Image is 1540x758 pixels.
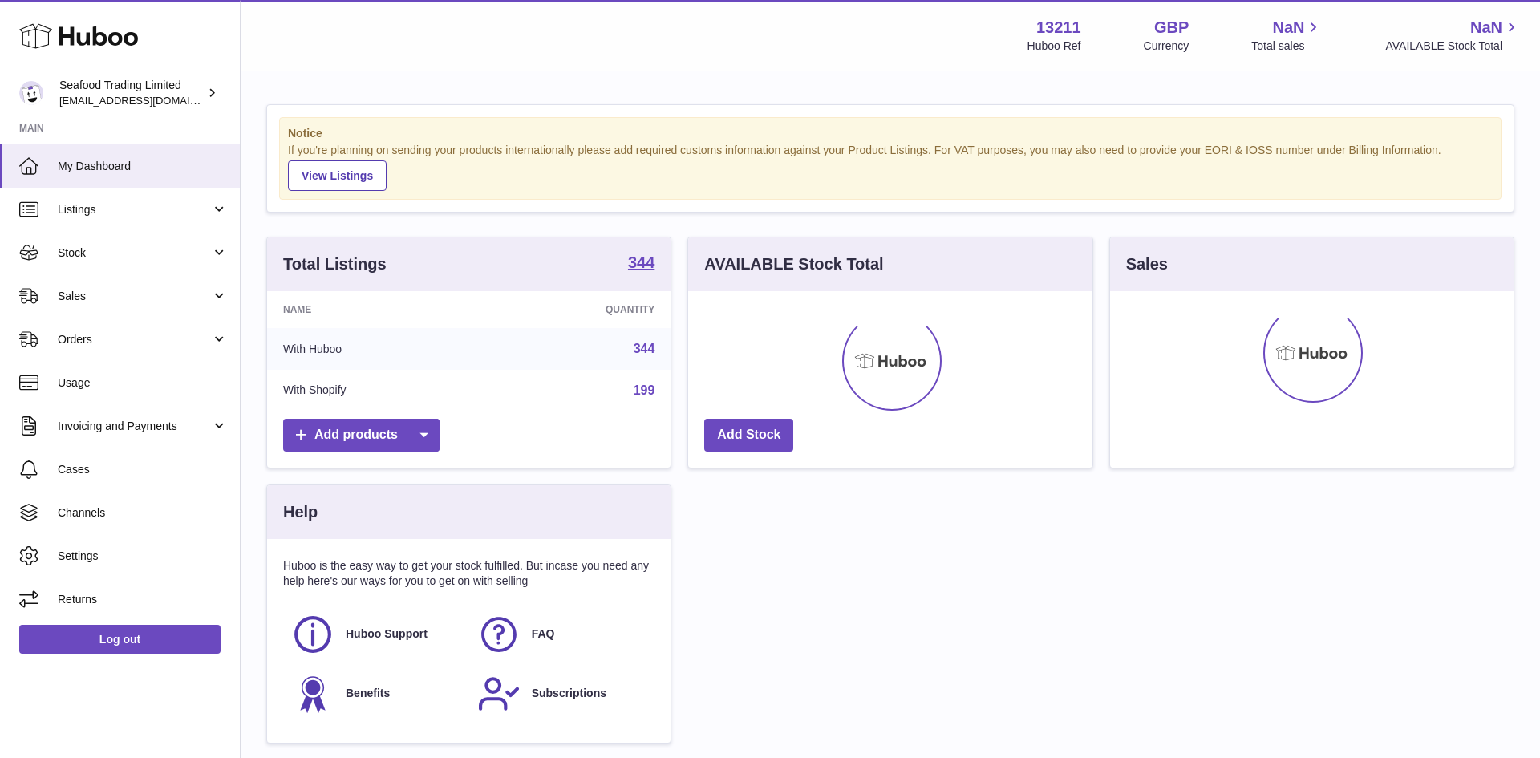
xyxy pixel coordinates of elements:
[477,613,647,656] a: FAQ
[58,159,228,174] span: My Dashboard
[1036,17,1081,39] strong: 13211
[1272,17,1304,39] span: NaN
[1144,39,1189,54] div: Currency
[1385,17,1521,54] a: NaN AVAILABLE Stock Total
[19,625,221,654] a: Log out
[58,549,228,564] span: Settings
[346,626,428,642] span: Huboo Support
[628,254,654,270] strong: 344
[267,370,484,411] td: With Shopify
[58,592,228,607] span: Returns
[532,626,555,642] span: FAQ
[477,672,647,715] a: Subscriptions
[59,94,236,107] span: [EMAIL_ADDRESS][DOMAIN_NAME]
[634,383,655,397] a: 199
[19,81,43,105] img: internalAdmin-13211@internal.huboo.com
[58,202,211,217] span: Listings
[288,143,1493,191] div: If you're planning on sending your products internationally please add required customs informati...
[288,160,387,191] a: View Listings
[1470,17,1502,39] span: NaN
[58,375,228,391] span: Usage
[634,342,655,355] a: 344
[283,419,440,452] a: Add products
[288,126,1493,141] strong: Notice
[283,558,654,589] p: Huboo is the easy way to get your stock fulfilled. But incase you need any help here's our ways f...
[291,613,461,656] a: Huboo Support
[59,78,204,108] div: Seafood Trading Limited
[267,328,484,370] td: With Huboo
[58,245,211,261] span: Stock
[267,291,484,328] th: Name
[58,505,228,521] span: Channels
[1251,39,1323,54] span: Total sales
[58,289,211,304] span: Sales
[58,332,211,347] span: Orders
[1027,39,1081,54] div: Huboo Ref
[283,501,318,523] h3: Help
[58,462,228,477] span: Cases
[1154,17,1189,39] strong: GBP
[291,672,461,715] a: Benefits
[1126,253,1168,275] h3: Sales
[704,419,793,452] a: Add Stock
[1251,17,1323,54] a: NaN Total sales
[1385,39,1521,54] span: AVAILABLE Stock Total
[58,419,211,434] span: Invoicing and Payments
[346,686,390,701] span: Benefits
[484,291,671,328] th: Quantity
[628,254,654,274] a: 344
[283,253,387,275] h3: Total Listings
[532,686,606,701] span: Subscriptions
[704,253,883,275] h3: AVAILABLE Stock Total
